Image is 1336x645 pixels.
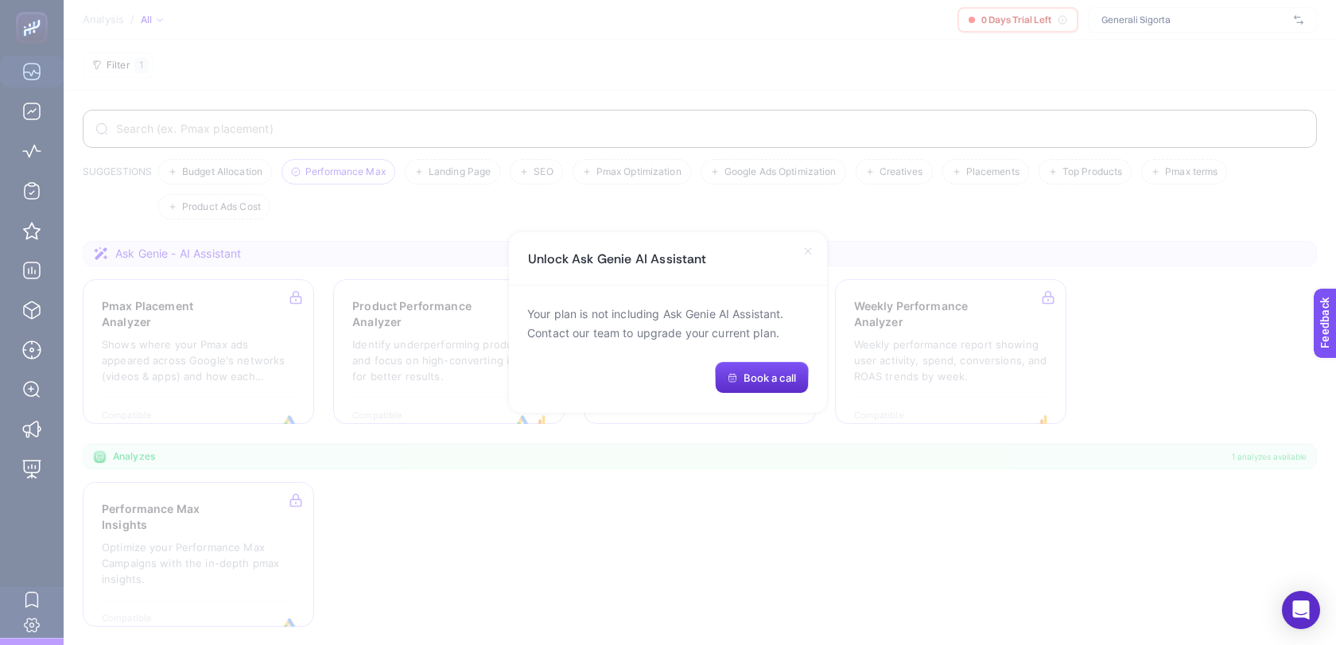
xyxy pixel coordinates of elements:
p: Your plan is not including Ask Genie AI Assistant. Contact our team to upgrade your current plan. [527,305,809,343]
div: Open Intercom Messenger [1282,591,1320,629]
button: Book a call [715,362,809,394]
span: Book a call [744,371,796,384]
span: Feedback [10,5,60,17]
h1: Unlock Ask Genie AI Assistant [528,251,707,266]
